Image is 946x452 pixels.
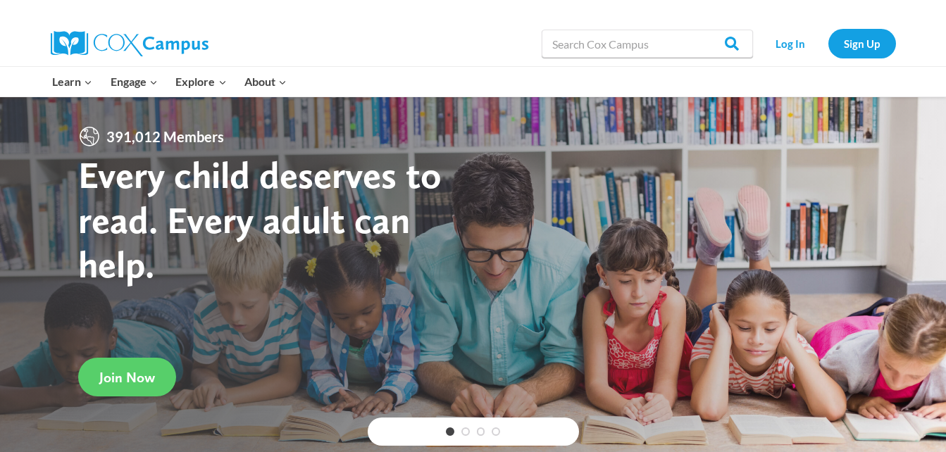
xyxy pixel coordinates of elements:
a: Sign Up [828,29,896,58]
img: Cox Campus [51,31,209,56]
a: Log In [760,29,821,58]
nav: Primary Navigation [44,67,296,96]
span: Engage [111,73,158,91]
span: 391,012 Members [101,125,230,148]
strong: Every child deserves to read. Every adult can help. [78,152,442,287]
input: Search Cox Campus [542,30,753,58]
a: 1 [446,427,454,436]
nav: Secondary Navigation [760,29,896,58]
span: Join Now [99,369,155,386]
a: 3 [477,427,485,436]
span: About [244,73,287,91]
a: 2 [461,427,470,436]
a: Join Now [78,358,176,396]
span: Explore [175,73,226,91]
a: 4 [492,427,500,436]
span: Learn [52,73,92,91]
